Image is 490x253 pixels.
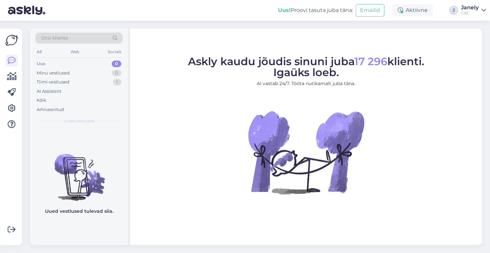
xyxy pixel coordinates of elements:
img: No Chat active [246,92,366,212]
p: AI vastab 24/7. Tööta nutikamalt juba täna. [188,80,424,87]
b: Uus! [278,7,291,13]
div: J [449,6,458,15]
div: Aktiivne [392,4,433,16]
div: Janely [461,5,479,10]
div: Web [69,48,81,56]
img: Askly Logo [5,34,18,47]
div: Arhiveeritud [37,106,64,113]
div: All [35,48,43,56]
div: Proovi tasuta juba täna: [278,6,353,14]
div: 1 [113,79,121,85]
div: 0 [112,70,121,76]
div: C&C [461,10,479,16]
div: 0 [112,61,121,67]
div: Uus [37,61,45,67]
span: Otsi kliente [41,35,68,42]
div: Socials [106,48,123,56]
span: Askly kaudu jõudis sinuni juba klienti. Igaüks loeb. [188,55,424,79]
div: Tiimi vestlused [37,79,69,85]
a: JanelyC&C [461,5,486,16]
div: Minu vestlused [37,70,70,76]
span: 17 296 [354,55,387,68]
div: AI Assistent [37,88,61,95]
p: Uued vestlused tulevad siia. [45,208,113,215]
span: Uued vestlused [64,118,95,124]
button: Emailid [356,4,384,17]
img: No chats [30,142,128,202]
div: Kõik [37,97,46,104]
